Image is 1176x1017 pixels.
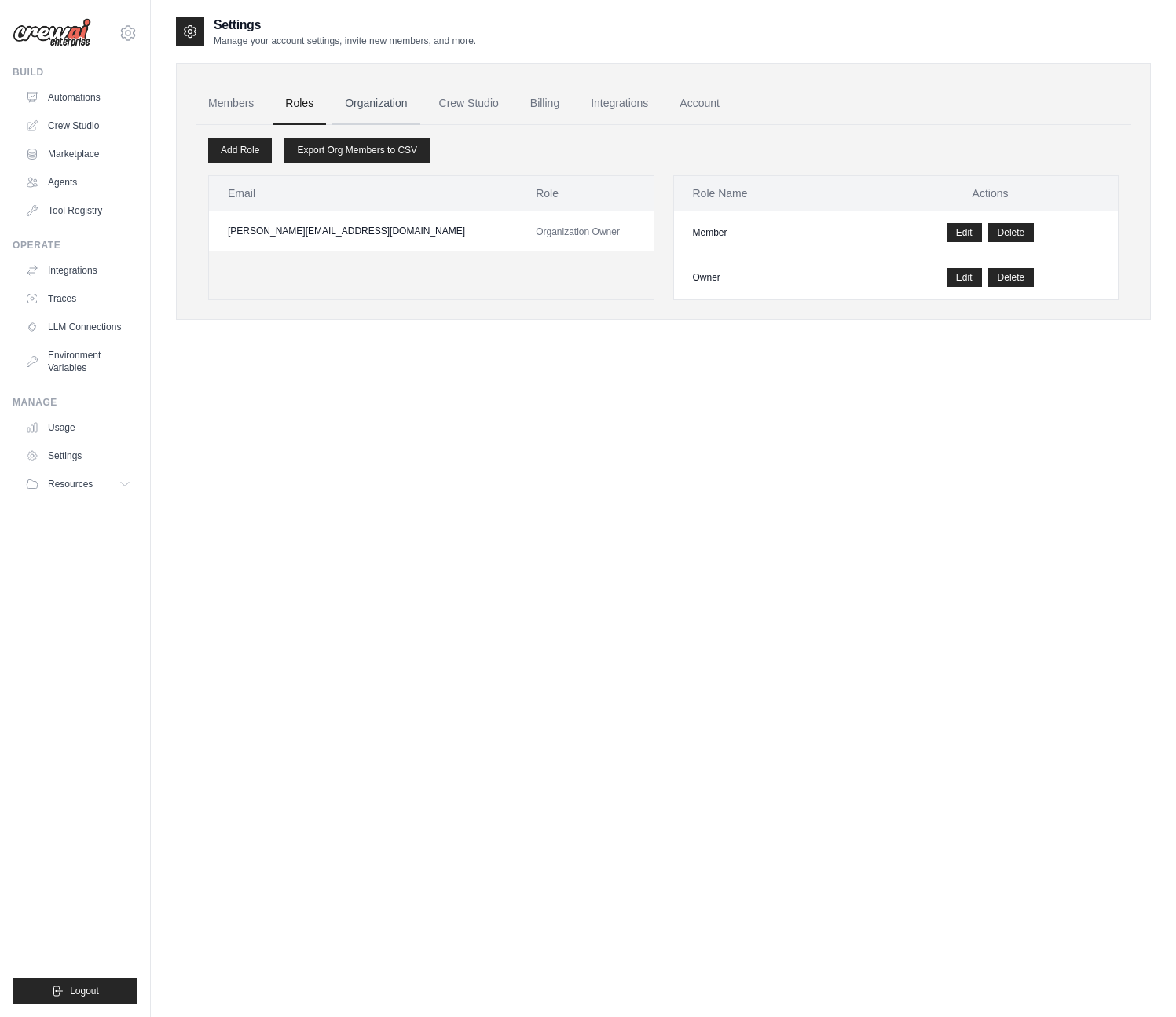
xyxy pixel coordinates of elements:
a: Billing [518,83,572,125]
td: Member [674,211,863,255]
a: Usage [19,415,137,440]
a: Integrations [19,258,137,283]
a: Members [196,83,266,125]
a: Account [667,83,732,125]
td: Owner [674,255,863,300]
th: Role Name [674,176,863,211]
a: Edit [947,268,982,287]
th: Role [517,176,653,211]
button: Resources [19,472,137,497]
a: Environment Variables [19,343,137,380]
a: Agents [19,170,137,195]
span: Organization Owner [536,226,620,237]
a: Traces [19,286,137,311]
td: [PERSON_NAME][EMAIL_ADDRESS][DOMAIN_NAME] [209,211,517,251]
th: Email [209,176,517,211]
a: Settings [19,443,137,468]
p: Manage your account settings, invite new members, and more. [214,35,476,47]
a: LLM Connections [19,314,137,340]
img: Logo [13,18,91,48]
a: Crew Studio [19,113,137,138]
div: Build [13,66,137,79]
a: Automations [19,85,137,110]
a: Crew Studio [427,83,511,125]
a: Add Role [208,138,272,163]
a: Export Org Members to CSV [284,138,430,163]
button: Logout [13,978,137,1004]
span: Logout [70,985,99,997]
a: Tool Registry [19,198,137,223]
a: Marketplace [19,141,137,167]
span: Resources [48,478,93,490]
a: Roles [273,83,326,125]
a: Edit [947,223,982,242]
div: Operate [13,239,137,251]
button: Delete [988,223,1035,242]
th: Actions [863,176,1118,211]
a: Organization [332,83,419,125]
div: Manage [13,396,137,409]
button: Delete [988,268,1035,287]
h2: Settings [214,16,476,35]
a: Integrations [578,83,661,125]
